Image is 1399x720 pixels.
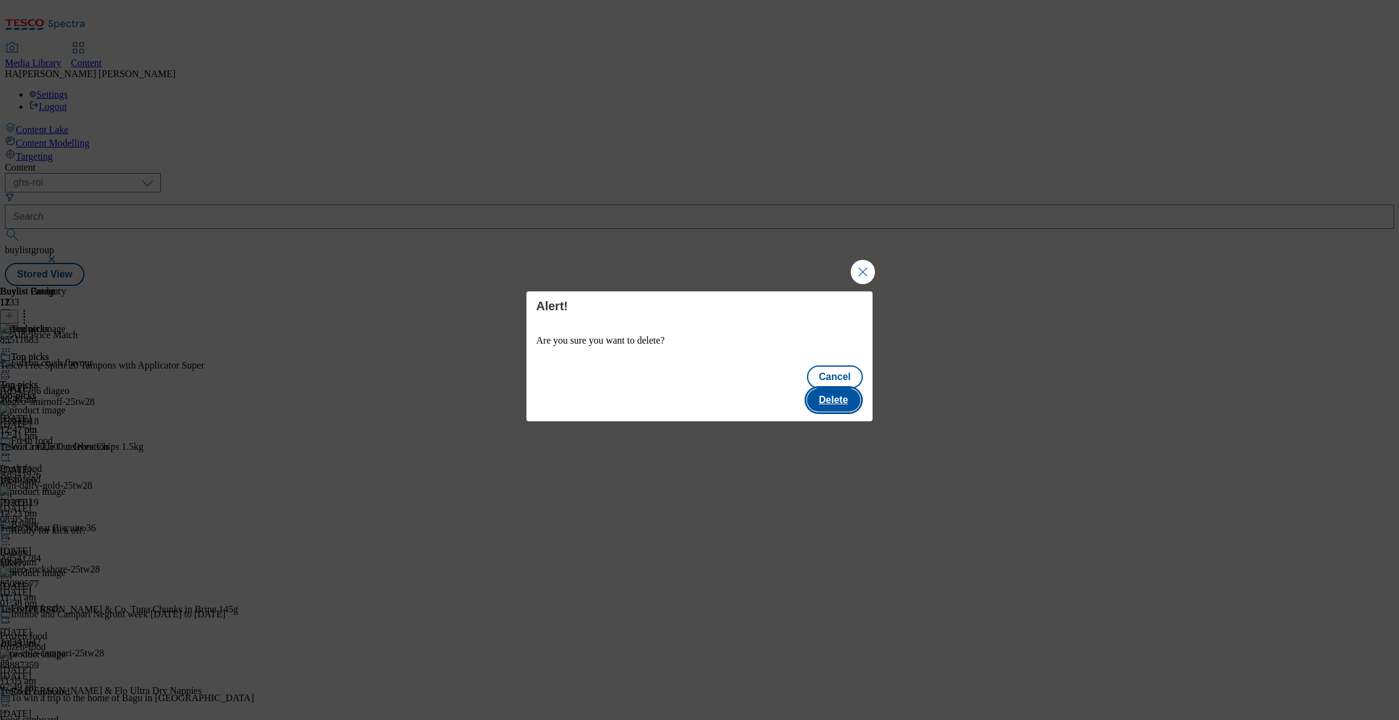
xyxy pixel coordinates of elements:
[526,291,873,421] div: Modal
[851,260,875,284] button: Close Modal
[807,389,860,412] button: Delete
[536,335,863,346] p: Are you sure you want to delete?
[807,365,863,389] button: Cancel
[536,299,863,313] h4: Alert!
